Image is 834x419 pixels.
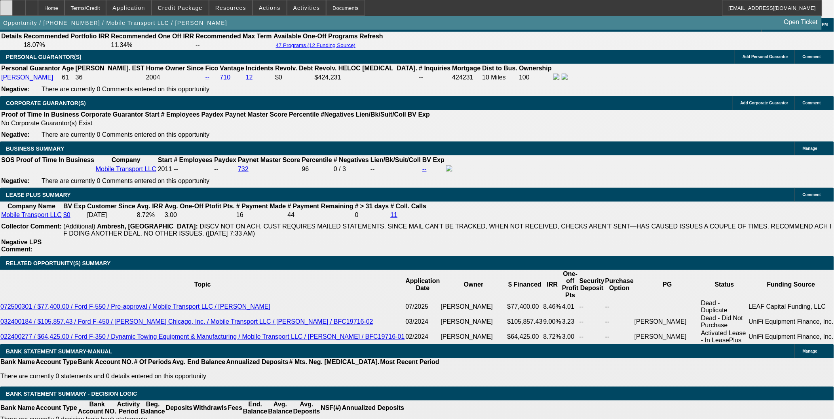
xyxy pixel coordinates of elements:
td: [PERSON_NAME] [441,329,507,344]
b: # Payment Remaining [287,203,353,209]
th: Fees [228,400,243,415]
th: PG [634,270,701,299]
td: -- [195,41,272,49]
td: 44 [287,211,353,219]
td: 07/2025 [405,299,441,314]
th: Recommended Portfolio IRR [23,32,110,40]
th: NSF(#) [320,400,342,415]
b: Percentile [302,157,332,163]
b: Negative LPS Comment: [1,239,42,253]
th: Annualized Deposits [342,400,405,415]
td: 424231 [452,73,481,82]
a: Mobile Transport LLC [96,166,156,172]
span: There are currently 0 Comments entered on this opportunity [42,177,209,184]
img: facebook-icon.png [553,74,560,80]
td: -- [370,165,421,174]
td: -- [579,314,605,329]
td: 61 [61,73,74,82]
td: -- [605,314,634,329]
th: Purchase Option [605,270,634,299]
span: 2004 [146,74,160,81]
th: Application Date [405,270,441,299]
span: Manage [803,146,817,151]
td: 3.00 [562,329,579,344]
a: Open Ticket [781,15,821,29]
b: [PERSON_NAME]. EST [76,65,144,72]
td: -- [579,299,605,314]
button: Application [106,0,151,15]
b: Home Owner Since [146,65,204,72]
a: [PERSON_NAME] [1,74,53,81]
a: -- [205,74,210,81]
th: Owner [441,270,507,299]
b: Ambresh, [GEOGRAPHIC_DATA]: [97,223,198,230]
td: 10 Miles [482,73,518,82]
td: 100 [519,73,552,82]
a: 710 [220,74,231,81]
td: [PERSON_NAME] [441,314,507,329]
span: Resources [215,5,246,11]
th: Recommended One Off IRR [110,32,194,40]
p: There are currently 0 statements and 0 details entered on this opportunity [0,373,439,380]
b: Revolv. HELOC [MEDICAL_DATA]. [315,65,418,72]
b: # > 31 days [355,203,389,209]
td: 4.01 [562,299,579,314]
th: Funding Source [749,270,834,299]
b: Lien/Bk/Suit/Coll [370,157,421,163]
b: Incidents [246,65,274,72]
th: Avg. End Balance [172,358,226,366]
span: Comment [803,101,821,105]
b: Paydex [201,111,224,118]
th: SOS [1,156,15,164]
b: # Coll. Calls [391,203,427,209]
td: 8.72% [543,329,562,344]
b: #Negatives [321,111,355,118]
b: Personal Guarantor [1,65,60,72]
span: RELATED OPPORTUNITY(S) SUMMARY [6,260,110,266]
span: Credit Package [158,5,203,11]
td: $424,231 [314,73,418,82]
td: [PERSON_NAME] [634,329,701,344]
th: Activity Period [117,400,141,415]
th: IRR [543,270,562,299]
th: Account Type [35,358,78,366]
th: Security Deposit [579,270,605,299]
td: 18.07% [23,41,110,49]
span: DISCV NOT ON ACH. CUST REQUIRES MAILED STATEMENTS. SINCE MAIL CAN'T BE TRACKED, WHEN NOT RECEIVED... [63,223,832,237]
td: $64,425.00 [507,329,543,344]
span: Comment [803,55,821,59]
span: Add Personal Guarantor [743,55,788,59]
th: Bank Account NO. [78,358,134,366]
th: Status [701,270,748,299]
td: -- [605,299,634,314]
td: $105,857.43 [507,314,543,329]
th: Available One-Off Programs [273,32,359,40]
td: [PERSON_NAME] [441,299,507,314]
b: # Negatives [334,157,369,163]
b: Negative: [1,131,30,138]
th: # Mts. Neg. [MEDICAL_DATA]. [289,358,380,366]
b: Percentile [289,111,319,118]
button: Actions [253,0,287,15]
td: 3.00 [164,211,235,219]
span: Application [112,5,145,11]
a: 12 [246,74,253,81]
a: 732 [238,166,249,172]
span: Actions [259,5,281,11]
span: PERSONAL GUARANTOR(S) [6,54,82,60]
b: # Employees [161,111,200,118]
img: facebook-icon.png [446,165,452,172]
span: There are currently 0 Comments entered on this opportunity [42,131,209,138]
td: 8.72% [137,211,163,219]
b: BV Exp [63,203,85,209]
b: Paynet Master Score [238,157,300,163]
b: Ownership [519,65,552,72]
th: Withdrawls [193,400,227,415]
b: Negative: [1,177,30,184]
b: # Payment Made [236,203,286,209]
span: Add Corporate Guarantor [741,101,788,105]
td: 3.23 [562,314,579,329]
b: Avg. IRR [137,203,163,209]
td: 0 [355,211,389,219]
td: No Corporate Guarantor(s) Exist [1,119,433,127]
